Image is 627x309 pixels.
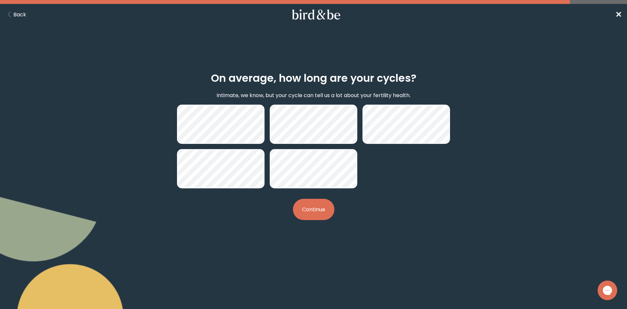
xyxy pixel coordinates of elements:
[594,278,620,302] iframe: Gorgias live chat messenger
[211,70,416,86] h2: On average, how long are your cycles?
[217,91,410,99] p: Intimate, we know, but your cycle can tell us a lot about your fertility health.
[5,10,26,19] button: Back Button
[293,199,334,220] button: Continue
[615,9,622,20] a: ✕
